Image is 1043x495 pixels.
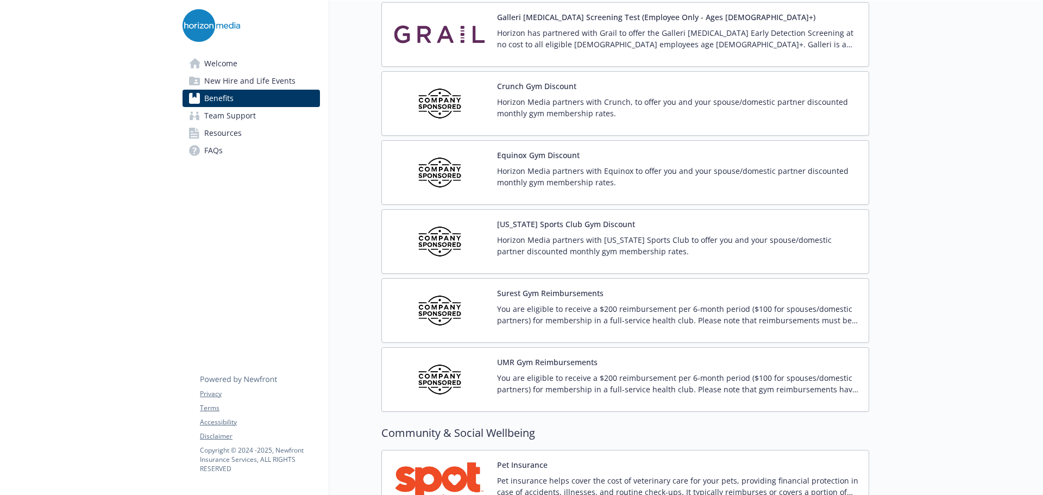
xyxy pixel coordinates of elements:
[497,303,860,326] p: You are eligible to receive a $200 reimbursement per 6-month period ($100 for spouses/domestic pa...
[391,356,488,403] img: Company Sponsored carrier logo
[200,446,319,473] p: Copyright © 2024 - 2025 , Newfront Insurance Services, ALL RIGHTS RESERVED
[391,11,488,58] img: Grail, LLC carrier logo
[497,11,815,23] button: Galleri [MEDICAL_DATA] Screening Test (Employee Only - Ages [DEMOGRAPHIC_DATA]+)
[183,72,320,90] a: New Hire and Life Events
[204,107,256,124] span: Team Support
[497,459,548,471] button: Pet Insurance
[497,372,860,395] p: You are eligible to receive a $200 reimbursement per 6-month period ($100 for spouses/domestic pa...
[497,287,604,299] button: Surest Gym Reimbursements
[183,142,320,159] a: FAQs
[497,27,860,50] p: Horizon has partnered with Grail to offer the Galleri [MEDICAL_DATA] Early Detection Screening at...
[200,403,319,413] a: Terms
[497,80,576,92] button: Crunch Gym Discount
[497,149,580,161] button: Equinox Gym Discount
[497,218,635,230] button: [US_STATE] Sports Club Gym Discount
[497,165,860,188] p: Horizon Media partners with Equinox to offer you and your spouse/domestic partner discounted mont...
[391,149,488,196] img: Company Sponsored carrier logo
[183,107,320,124] a: Team Support
[381,425,869,441] h2: Community & Social Wellbeing
[497,96,860,119] p: Horizon Media partners with Crunch, to offer you and your spouse/domestic partner discounted mont...
[204,55,237,72] span: Welcome
[183,124,320,142] a: Resources
[204,90,234,107] span: Benefits
[183,90,320,107] a: Benefits
[204,124,242,142] span: Resources
[200,431,319,441] a: Disclaimer
[391,80,488,127] img: Company Sponsored carrier logo
[204,142,223,159] span: FAQs
[497,234,860,257] p: Horizon Media partners with [US_STATE] Sports Club to offer you and your spouse/domestic partner ...
[391,287,488,334] img: Company Sponsored carrier logo
[497,356,598,368] button: UMR Gym Reimbursements
[200,417,319,427] a: Accessibility
[183,55,320,72] a: Welcome
[200,389,319,399] a: Privacy
[391,218,488,265] img: Company Sponsored carrier logo
[204,72,296,90] span: New Hire and Life Events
